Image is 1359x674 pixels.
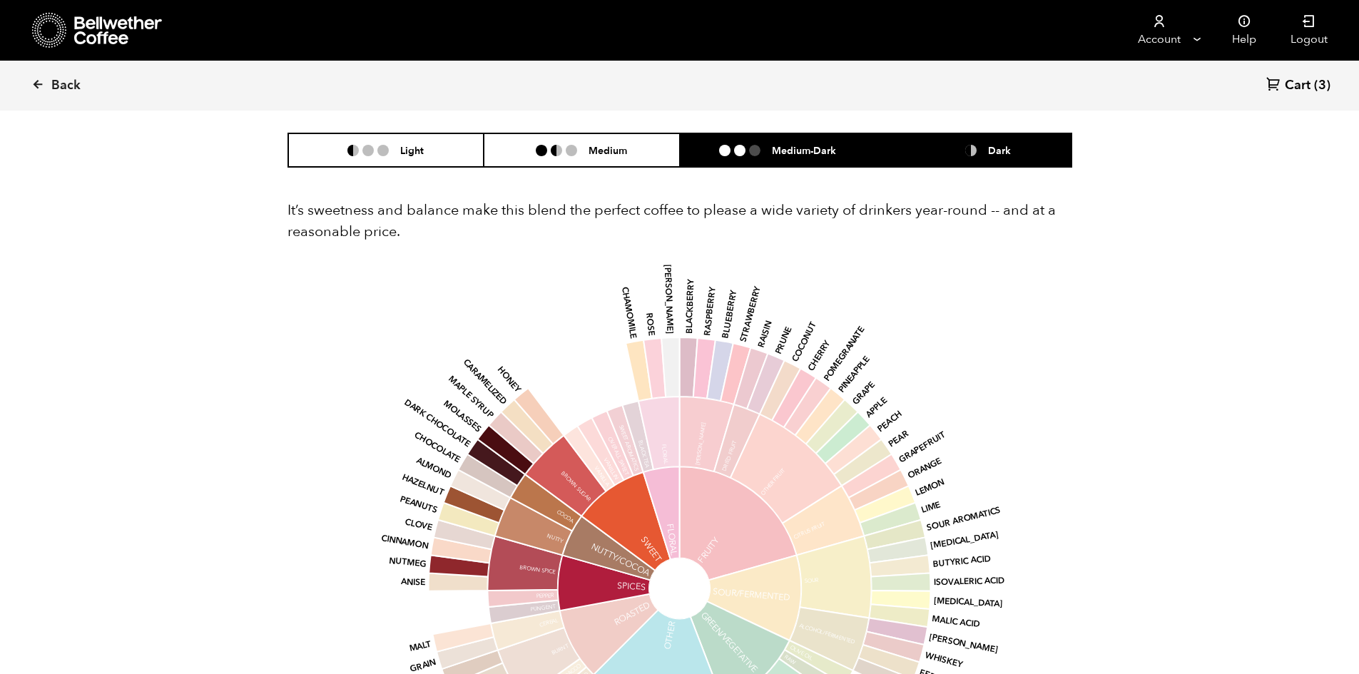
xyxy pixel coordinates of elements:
h6: Light [400,144,424,156]
p: It’s sweetness and balance make this blend the perfect coffee to please a wide variety of drinker... [287,200,1072,242]
h6: Medium [589,144,627,156]
h6: Dark [988,144,1011,156]
span: (3) [1314,77,1330,94]
span: Back [51,77,81,94]
span: Cart [1285,77,1310,94]
h6: Medium-Dark [772,144,836,156]
h2: Flavor [287,93,549,115]
a: Cart (3) [1266,76,1330,96]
